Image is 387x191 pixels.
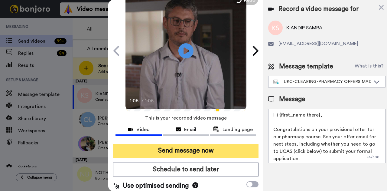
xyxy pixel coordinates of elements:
[268,109,385,163] textarea: Hi {first_name|there}, Congratulations on your provisional offer for our pharmacy course. See you...
[184,126,196,133] span: Email
[113,144,259,158] button: Send message now
[145,97,155,104] span: 1:05
[136,126,150,133] span: Video
[123,181,189,190] span: Use optimised sending
[279,62,333,71] span: Message template
[353,62,385,71] button: What is this?
[113,163,259,176] button: Schedule to send later
[279,95,305,104] span: Message
[130,97,140,104] span: 1:05
[223,126,253,133] span: Landing page
[141,97,144,104] span: /
[278,40,358,47] span: [EMAIL_ADDRESS][DOMAIN_NAME]
[145,111,227,125] span: This is your recorded video message
[273,80,279,84] img: nextgen-template.svg
[273,79,371,85] div: UKC-CLEARING-PHARMACY OFFERS MADE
